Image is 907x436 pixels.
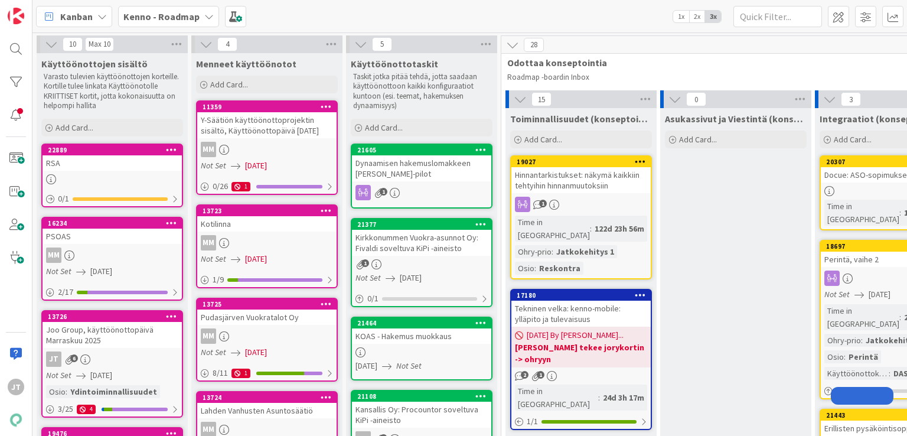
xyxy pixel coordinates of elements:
a: 21377Kirkkonummen Vuokra-asunnot Oy: Fivaldi soveltuva KiPi -aineistoNot Set[DATE]0/1 [351,218,492,307]
div: 8/111 [197,366,337,380]
a: 13725Pudasjärven Vuokratalot OyMMNot Set[DATE]8/111 [196,298,338,382]
div: Kotilinna [197,216,337,232]
span: [DATE] [245,253,267,265]
span: : [889,367,890,380]
span: Käyttöönottojen sisältö [41,58,148,70]
div: Lahden Vanhusten Asuntosäätiö [197,403,337,418]
span: 1 [380,188,387,196]
div: 24d 3h 17m [600,391,647,404]
div: JT [43,352,182,367]
span: 6 [70,354,78,362]
span: [DATE] [90,369,112,382]
div: 21605 [352,145,491,155]
span: Add Card... [365,122,403,133]
a: 21464KOAS - Hakemus muokkaus[DATE]Not Set [351,317,492,380]
span: 1 [361,259,369,267]
div: 19027 [511,157,651,167]
span: 2 [521,371,528,379]
div: 21464KOAS - Hakemus muokkaus [352,318,491,344]
div: Kirkkonummen Vuokra-asunnot Oy: Fivaldi soveltuva KiPi -aineisto [352,230,491,256]
div: 19027Hinnantarkistukset: näkymä kaikkiin tehtyihin hinnanmuutoksiin [511,157,651,193]
span: : [598,391,600,404]
div: 16234 [48,219,182,227]
span: Add Card... [524,134,562,145]
span: 0 / 1 [367,292,379,305]
a: 17180Tekninen velka: kenno-mobile: ylläpito ja tulevaisuus[DATE] By [PERSON_NAME]...[PERSON_NAME]... [510,289,652,430]
img: Visit kanbanzone.com [8,8,24,24]
div: 13726 [43,311,182,322]
span: : [861,334,863,347]
div: 13726 [48,313,182,321]
div: 11359 [203,103,337,111]
span: : [66,385,67,398]
div: Dynaamisen hakemuslomakkeen [PERSON_NAME]-pilot [352,155,491,181]
div: 1/9 [197,272,337,287]
div: MM [197,235,337,250]
div: Ohry-prio [824,334,861,347]
div: 21605Dynaamisen hakemuslomakkeen [PERSON_NAME]-pilot [352,145,491,181]
span: 15 [531,92,552,106]
div: Time in [GEOGRAPHIC_DATA] [824,304,899,330]
div: 21605 [357,146,491,154]
div: KOAS - Hakemus muokkaus [352,328,491,344]
div: JT [8,379,24,395]
a: 19027Hinnantarkistukset: näkymä kaikkiin tehtyihin hinnanmuutoksiinTime in [GEOGRAPHIC_DATA]:122d... [510,155,652,279]
div: 13723 [203,207,337,215]
span: [DATE] [400,272,422,284]
div: Time in [GEOGRAPHIC_DATA] [824,200,899,226]
b: [PERSON_NAME] tekee jorykortin -> ohryyn [515,341,647,365]
span: [DATE] [245,160,267,172]
div: JT [46,352,61,367]
span: 1 [539,200,547,207]
div: Osio [824,350,844,363]
div: 0/1 [352,291,491,306]
div: 22889RSA [43,145,182,171]
i: Not Set [355,272,381,283]
span: 2x [689,11,705,22]
span: 28 [524,38,544,52]
span: 0 / 1 [836,385,847,397]
div: 13724 [203,393,337,402]
a: 11359Y-Säätiön käyttöönottoprojektin sisältö, Käyttöönottopäivä [DATE]MMNot Set[DATE]0/261 [196,100,338,195]
div: 19027 [517,158,651,166]
span: : [899,311,901,324]
span: [DATE] [90,265,112,278]
i: Not Set [46,266,71,276]
i: Not Set [201,347,226,357]
span: 10 [63,37,83,51]
div: 22889 [43,145,182,155]
div: Ohry-prio [515,245,552,258]
div: 0/261 [197,179,337,194]
div: MM [201,328,216,344]
div: Pudasjärven Vuokratalot Oy [197,310,337,325]
div: Ydintoiminnallisuudet [67,385,160,398]
i: Not Set [201,160,226,171]
span: 3x [705,11,721,22]
div: Perintä [846,350,881,363]
div: Osio [515,262,534,275]
span: : [899,206,901,219]
p: Taskit jotka pitää tehdä, jotta saadaan käyttöönottoon kaikki konfiguraatiot kuntoon (esi. teemat... [353,72,490,110]
div: Max 10 [89,41,110,47]
div: Jatkokehitys 1 [553,245,617,258]
span: Add Card... [210,79,248,90]
span: 3 / 25 [58,403,73,415]
b: Kenno - Roadmap [123,11,200,22]
div: MM [201,235,216,250]
div: 21464 [357,319,491,327]
span: Menneet käyttöönotot [196,58,296,70]
div: RSA [43,155,182,171]
i: Not Set [396,360,422,371]
div: 21377Kirkkonummen Vuokra-asunnot Oy: Fivaldi soveltuva KiPi -aineisto [352,219,491,256]
div: 21108 [357,392,491,401]
div: 1 [231,369,250,378]
div: 11359 [197,102,337,112]
span: : [552,245,553,258]
div: 1 [231,182,250,191]
span: : [844,350,846,363]
div: 13724 [197,392,337,403]
p: Varasto tulevien käyttöönottojen korteille. Kortille tulee linkata Käyttöönotolle KRIITTISET kort... [44,72,181,110]
span: 4 [217,37,237,51]
i: Not Set [824,289,850,300]
span: Add Card... [56,122,93,133]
